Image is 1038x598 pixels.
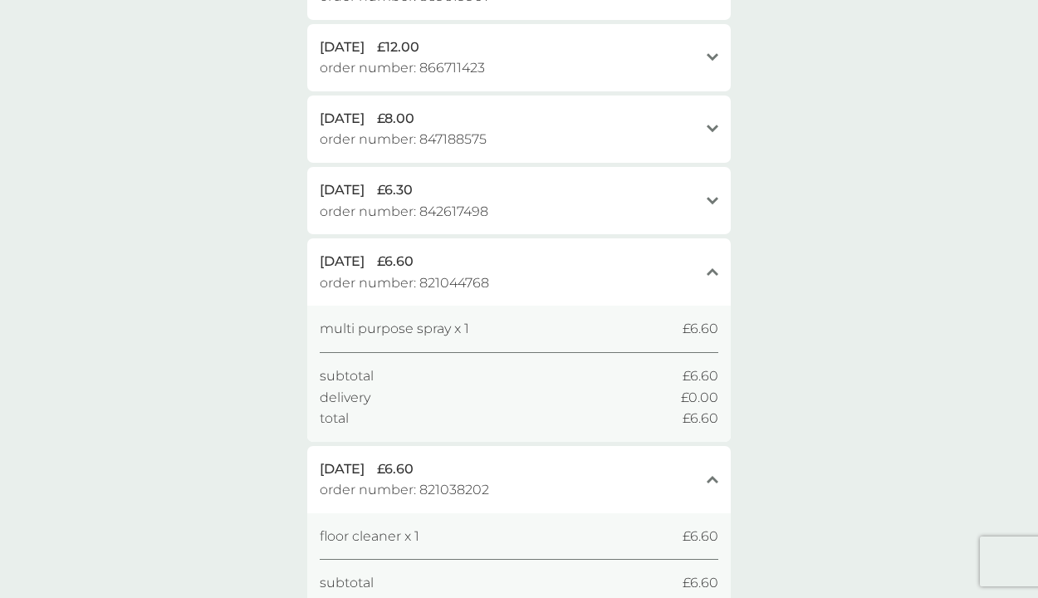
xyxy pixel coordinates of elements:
[377,108,414,130] span: £8.00
[377,251,414,272] span: £6.60
[320,108,365,130] span: [DATE]
[683,318,718,340] span: £6.60
[320,272,489,294] span: order number: 821044768
[681,387,718,409] span: £0.00
[320,57,485,79] span: order number: 866711423
[377,179,413,201] span: £6.30
[683,408,718,429] span: £6.60
[320,201,488,223] span: order number: 842617498
[320,458,365,480] span: [DATE]
[320,179,365,201] span: [DATE]
[683,572,718,594] span: £6.60
[320,129,487,150] span: order number: 847188575
[683,365,718,387] span: £6.60
[377,458,414,480] span: £6.60
[320,572,374,594] span: subtotal
[320,387,370,409] span: delivery
[320,526,419,547] span: floor cleaner x 1
[320,318,469,340] span: multi purpose spray x 1
[377,37,419,58] span: £12.00
[320,37,365,58] span: [DATE]
[320,365,374,387] span: subtotal
[320,251,365,272] span: [DATE]
[320,479,489,501] span: order number: 821038202
[683,526,718,547] span: £6.60
[320,408,349,429] span: total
